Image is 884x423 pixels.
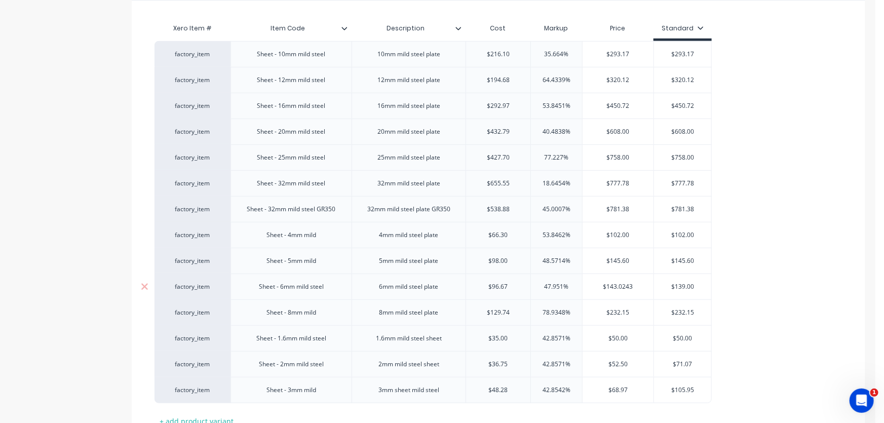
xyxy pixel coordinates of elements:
[155,67,712,93] div: factory_itemSheet - 12mm mild steel12mm mild steel plate$194.6864.4339%$320.12$320.12
[531,326,582,351] div: 42.8571%
[531,248,582,274] div: 48.5714%
[531,197,582,222] div: 45.0007%
[466,18,530,39] div: Cost
[654,274,711,299] div: $139.00
[249,125,333,138] div: Sheet - 20mm mild steel
[531,222,582,248] div: 53.8462%
[466,197,530,222] div: $538.88
[370,383,447,397] div: 3mm sheet mild steel
[583,197,654,222] div: $781.38
[531,67,582,93] div: 64.4339%
[466,222,530,248] div: $66.30
[155,144,712,170] div: factory_itemSheet - 25mm mild steel25mm mild steel plate$427.7077.227%$758.00$758.00
[583,67,654,93] div: $320.12
[249,99,333,112] div: Sheet - 16mm mild steel
[165,230,220,240] div: factory_item
[165,360,220,369] div: factory_item
[466,67,530,93] div: $194.68
[583,145,654,170] div: $758.00
[583,326,654,351] div: $50.00
[466,119,530,144] div: $432.79
[654,67,711,93] div: $320.12
[155,93,712,119] div: factory_itemSheet - 16mm mild steel16mm mild steel plate$292.9753.8451%$450.72$450.72
[251,358,332,371] div: Sheet - 2mm mild steel
[466,274,530,299] div: $96.67
[352,16,460,41] div: Description
[583,248,654,274] div: $145.60
[251,280,332,293] div: Sheet - 6mm mild steel
[583,42,654,67] div: $293.17
[155,119,712,144] div: factory_itemSheet - 20mm mild steel20mm mild steel plate$432.7940.4838%$608.00$608.00
[582,18,654,39] div: Price
[466,248,530,274] div: $98.00
[583,377,654,403] div: $68.97
[371,280,446,293] div: 6mm mild steel plate
[654,300,711,325] div: $232.15
[155,325,712,351] div: factory_itemSheet - 1.6mm mild steel1.6mm mild steel sheet$35.0042.8571%$50.00$50.00
[466,300,530,325] div: $129.74
[654,93,711,119] div: $450.72
[258,383,324,397] div: Sheet - 3mm mild
[248,332,334,345] div: Sheet - 1.6mm mild steel
[165,205,220,214] div: factory_item
[654,326,711,351] div: $50.00
[531,171,582,196] div: 18.6454%
[466,377,530,403] div: $48.28
[369,48,448,61] div: 10mm mild steel plate
[258,254,324,267] div: Sheet - 5mm mild
[531,274,582,299] div: 47.951%
[249,48,333,61] div: Sheet - 10mm mild steel
[369,99,448,112] div: 16mm mild steel plate
[654,42,711,67] div: $293.17
[165,282,220,291] div: factory_item
[155,222,712,248] div: factory_itemSheet - 4mm mild4mm mild steel plate$66.3053.8462%$102.00$102.00
[466,326,530,351] div: $35.00
[654,222,711,248] div: $102.00
[165,101,220,110] div: factory_item
[249,151,333,164] div: Sheet - 25mm mild steel
[654,248,711,274] div: $145.60
[654,197,711,222] div: $781.38
[531,42,582,67] div: 35.664%
[165,153,220,162] div: factory_item
[239,203,343,216] div: Sheet - 32mm mild steel GR350
[155,274,712,299] div: factory_itemSheet - 6mm mild steel6mm mild steel plate$96.6747.951%$143.0243$139.00
[155,299,712,325] div: factory_itemSheet - 8mm mild8mm mild steel plate$129.7478.9348%$232.15$232.15
[466,93,530,119] div: $292.97
[583,274,654,299] div: $143.0243
[249,177,333,190] div: Sheet - 32mm mild steel
[371,254,446,267] div: 5mm mild steel plate
[155,377,712,403] div: factory_itemSheet - 3mm mild3mm sheet mild steel$48.2842.8542%$68.97$105.95
[583,352,654,377] div: $52.50
[369,177,448,190] div: 32mm mild steel plate
[583,171,654,196] div: $777.78
[155,170,712,196] div: factory_itemSheet - 32mm mild steel32mm mild steel plate$655.5518.6454%$777.78$777.78
[359,203,458,216] div: 32mm mild steel plate GR350
[466,145,530,170] div: $427.70
[352,18,466,39] div: Description
[583,93,654,119] div: $450.72
[870,389,878,397] span: 1
[165,386,220,395] div: factory_item
[531,352,582,377] div: 42.8571%
[530,18,582,39] div: Markup
[165,308,220,317] div: factory_item
[531,145,582,170] div: 77.227%
[531,93,582,119] div: 53.8451%
[258,228,324,242] div: Sheet - 4mm mild
[583,300,654,325] div: $232.15
[369,151,448,164] div: 25mm mild steel plate
[466,352,530,377] div: $36.75
[531,377,582,403] div: 42.8542%
[155,248,712,274] div: factory_itemSheet - 5mm mild5mm mild steel plate$98.0048.5714%$145.60$145.60
[165,50,220,59] div: factory_item
[165,179,220,188] div: factory_item
[466,42,530,67] div: $216.10
[583,119,654,144] div: $608.00
[850,389,874,413] iframe: Intercom live chat
[371,306,446,319] div: 8mm mild steel plate
[654,119,711,144] div: $608.00
[654,145,711,170] div: $758.00
[531,119,582,144] div: 40.4838%
[165,256,220,265] div: factory_item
